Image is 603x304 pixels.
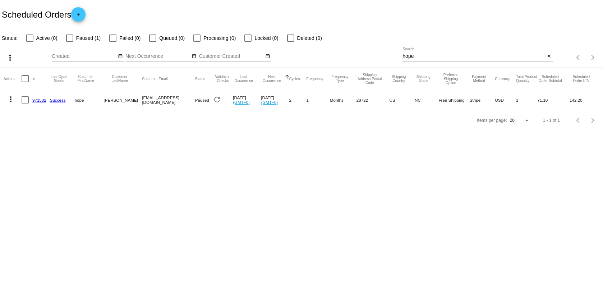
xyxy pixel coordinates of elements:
span: Deleted (0) [297,34,322,42]
mat-cell: US [390,89,415,110]
span: Locked (0) [254,34,278,42]
div: 1 - 1 of 1 [543,118,560,123]
button: Change sorting for CustomerFirstName [75,75,97,83]
mat-icon: more_vert [6,95,15,103]
mat-icon: date_range [118,54,123,59]
button: Change sorting for ShippingPostcode [356,73,383,85]
a: (GMT+0) [233,100,250,105]
button: Change sorting for ShippingState [415,75,432,83]
button: Change sorting for LastOccurrenceUtc [233,75,254,83]
button: Next page [586,50,600,65]
input: Created [52,54,116,59]
mat-icon: close [547,54,552,59]
button: Next page [586,113,600,128]
mat-cell: 2 [289,89,307,110]
mat-cell: [DATE] [233,89,261,110]
button: Change sorting for FrequencyType [330,75,350,83]
mat-cell: hope [75,89,104,110]
mat-cell: Free Shipping [438,89,469,110]
span: Failed (0) [119,34,141,42]
button: Previous page [571,50,586,65]
button: Previous page [571,113,586,128]
button: Change sorting for NextOccurrenceUtc [261,75,282,83]
mat-cell: NC [415,89,438,110]
button: Change sorting for ShippingCountry [390,75,409,83]
mat-icon: date_range [192,54,197,59]
input: Search [402,54,545,59]
span: Processing (0) [203,34,236,42]
mat-icon: date_range [265,54,270,59]
mat-icon: refresh [213,95,221,104]
span: Paused [195,98,209,102]
mat-icon: more_vert [6,54,14,62]
mat-cell: Months [330,89,356,110]
mat-cell: [DATE] [261,89,289,110]
mat-cell: 28722 [356,89,390,110]
mat-cell: [PERSON_NAME] [103,89,142,110]
span: Status: [2,35,18,41]
h2: Scheduled Orders [2,7,86,22]
button: Change sorting for PreferredShippingOption [438,73,463,85]
span: Queued (0) [159,34,185,42]
mat-header-cell: Total Product Quantity [516,68,537,89]
mat-cell: USD [495,89,516,110]
mat-cell: 1 [307,89,330,110]
input: Next Occurrence [125,54,190,59]
button: Change sorting for LastProcessingCycleId [50,75,68,83]
button: Change sorting for CustomerEmail [142,77,167,81]
mat-cell: 71.10 [537,89,570,110]
button: Change sorting for LifetimeValue [570,75,593,83]
button: Change sorting for Subtotal [537,75,563,83]
span: 20 [510,118,515,123]
button: Clear [546,53,553,60]
mat-header-cell: Validation Checks [213,68,233,89]
button: Change sorting for CustomerLastName [103,75,135,83]
mat-icon: add [74,12,83,20]
mat-cell: [EMAIL_ADDRESS][DOMAIN_NAME] [142,89,195,110]
a: Success [50,98,66,102]
span: Paused (1) [76,34,101,42]
mat-cell: Stripe [470,89,495,110]
a: 971582 [32,98,46,102]
button: Change sorting for Status [195,77,205,81]
button: Change sorting for Cycles [289,77,300,81]
button: Change sorting for Frequency [307,77,323,81]
button: Change sorting for CurrencyIso [495,77,510,81]
button: Change sorting for PaymentMethod.Type [470,75,489,83]
mat-header-cell: Actions [4,68,22,89]
mat-cell: 1 [516,89,537,110]
a: (GMT+0) [261,100,278,105]
span: Active (0) [36,34,57,42]
button: Change sorting for Id [32,77,35,81]
input: Customer Created [199,54,264,59]
mat-cell: 142.20 [570,89,599,110]
mat-select: Items per page: [510,118,530,123]
div: Items per page: [477,118,507,123]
